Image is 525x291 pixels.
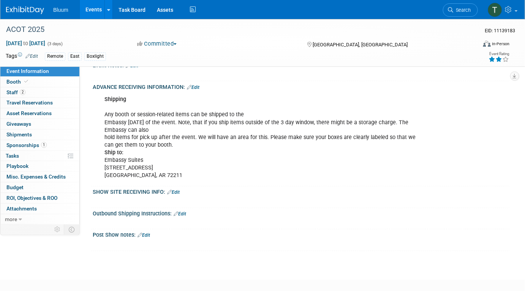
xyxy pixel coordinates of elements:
[488,3,502,17] img: Taylor Bradley
[51,225,64,234] td: Personalize Event Tab Strip
[443,3,478,17] a: Search
[489,52,509,56] div: Event Rating
[0,66,79,76] a: Event Information
[6,131,32,138] span: Shipments
[6,142,47,148] span: Sponsorships
[134,40,180,48] button: Committed
[99,92,429,183] div: Any booth or session-related items can be shipped to the Embassy [DATE] of the event. Note, that ...
[0,172,79,182] a: Misc. Expenses & Credits
[6,153,19,159] span: Tasks
[6,68,49,74] span: Event Information
[0,193,79,203] a: ROI, Objectives & ROO
[485,28,516,33] span: Event ID: 11139183
[22,40,29,46] span: to
[6,6,44,14] img: ExhibitDay
[68,52,82,60] div: East
[6,163,28,169] span: Playbook
[435,40,510,51] div: Event Format
[93,208,510,218] div: Outbound Shipping Instructions:
[0,182,79,193] a: Budget
[174,212,186,217] a: Edit
[453,7,471,13] span: Search
[53,7,68,13] span: Bluum
[483,41,491,47] img: Format-Inperson.png
[187,85,199,90] a: Edit
[64,225,80,234] td: Toggle Event Tabs
[104,96,126,103] b: Shipping
[167,190,180,195] a: Edit
[0,161,79,171] a: Playbook
[25,54,38,59] a: Edit
[93,187,510,196] div: SHOW SITE RECEIVING INFO:
[6,89,25,95] span: Staff
[0,119,79,129] a: Giveaways
[6,121,31,127] span: Giveaways
[138,233,150,238] a: Edit
[104,150,123,156] b: Ship to:
[6,174,66,180] span: Misc. Expenses & Credits
[0,98,79,108] a: Travel Reservations
[5,216,17,222] span: more
[6,110,52,116] span: Asset Reservations
[93,229,510,239] div: Post Show notes:
[6,100,53,106] span: Travel Reservations
[24,79,28,84] i: Booth reservation complete
[0,130,79,140] a: Shipments
[6,206,37,212] span: Attachments
[20,89,25,95] span: 2
[45,52,65,60] div: Remote
[93,81,510,91] div: ADVANCE RECEIVING INFORMATION:
[313,42,408,47] span: [GEOGRAPHIC_DATA], [GEOGRAPHIC_DATA]
[84,52,106,60] div: Boxlight
[0,87,79,98] a: Staff2
[6,40,46,47] span: [DATE] [DATE]
[3,23,467,36] div: ACOT 2025
[0,151,79,161] a: Tasks
[0,214,79,225] a: more
[0,140,79,150] a: Sponsorships1
[41,142,47,148] span: 1
[0,204,79,214] a: Attachments
[0,108,79,119] a: Asset Reservations
[6,52,38,61] td: Tags
[47,41,63,46] span: (3 days)
[6,79,30,85] span: Booth
[6,195,57,201] span: ROI, Objectives & ROO
[0,77,79,87] a: Booth
[6,184,24,190] span: Budget
[492,41,510,47] div: In-Person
